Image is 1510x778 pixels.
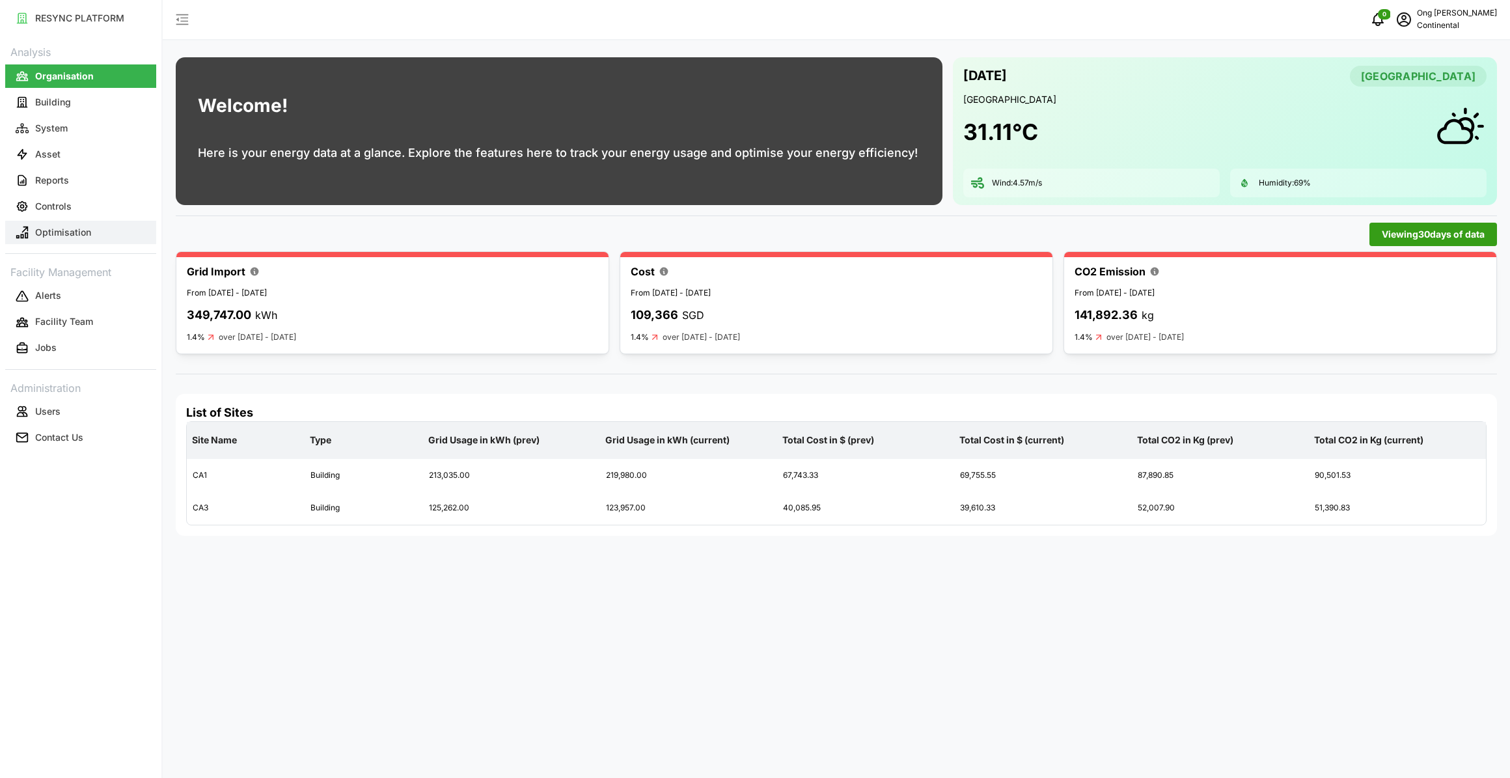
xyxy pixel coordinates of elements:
[35,405,61,418] p: Users
[631,306,678,325] p: 109,366
[963,93,1487,106] p: [GEOGRAPHIC_DATA]
[1311,423,1483,457] p: Total CO2 in Kg (current)
[1365,7,1391,33] button: notifications
[682,307,704,324] p: SGD
[187,306,251,325] p: 349,747.00
[1310,460,1485,492] div: 90,501.53
[5,335,156,361] a: Jobs
[5,167,156,193] a: Reports
[35,174,69,187] p: Reports
[5,89,156,115] a: Building
[663,331,740,344] p: over [DATE] - [DATE]
[1391,7,1417,33] button: schedule
[5,90,156,114] button: Building
[35,431,83,444] p: Contact Us
[5,400,156,423] button: Users
[198,144,918,162] p: Here is your energy data at a glance. Explore the features here to track your energy usage and op...
[5,285,156,308] button: Alerts
[5,141,156,167] a: Asset
[1106,331,1184,344] p: over [DATE] - [DATE]
[5,5,156,31] a: RESYNC PLATFORM
[35,148,61,161] p: Asset
[5,193,156,219] a: Controls
[957,423,1129,457] p: Total Cost in $ (current)
[955,460,1131,492] div: 69,755.55
[1417,7,1497,20] p: Ong [PERSON_NAME]
[35,96,71,109] p: Building
[424,492,599,524] div: 125,262.00
[1075,287,1486,299] p: From [DATE] - [DATE]
[35,200,72,213] p: Controls
[1382,223,1485,245] span: Viewing 30 days of data
[780,423,952,457] p: Total Cost in $ (prev)
[631,264,655,280] p: Cost
[5,378,156,396] p: Administration
[1075,306,1138,325] p: 141,892.36
[1142,307,1154,324] p: kg
[255,307,277,324] p: kWh
[5,262,156,281] p: Facility Management
[187,492,304,524] div: CA3
[35,289,61,302] p: Alerts
[5,64,156,88] button: Organisation
[963,65,1007,87] p: [DATE]
[5,42,156,61] p: Analysis
[5,426,156,449] button: Contact Us
[35,226,91,239] p: Optimisation
[5,424,156,451] a: Contact Us
[1075,332,1093,342] p: 1.4%
[198,92,288,120] h1: Welcome!
[305,492,422,524] div: Building
[601,460,776,492] div: 219,980.00
[35,341,57,354] p: Jobs
[5,219,156,245] a: Optimisation
[35,122,68,135] p: System
[992,178,1042,189] p: Wind: 4.57 m/s
[5,117,156,140] button: System
[35,70,94,83] p: Organisation
[35,315,93,328] p: Facility Team
[5,143,156,166] button: Asset
[187,264,245,280] p: Grid Import
[187,332,205,342] p: 1.4%
[307,423,420,457] p: Type
[5,311,156,334] button: Facility Team
[5,398,156,424] a: Users
[1310,492,1485,524] div: 51,390.83
[5,337,156,360] button: Jobs
[1369,223,1497,246] button: Viewing30days of data
[5,283,156,309] a: Alerts
[1075,264,1146,280] p: CO2 Emission
[5,63,156,89] a: Organisation
[631,287,1042,299] p: From [DATE] - [DATE]
[35,12,124,25] p: RESYNC PLATFORM
[5,169,156,192] button: Reports
[219,331,296,344] p: over [DATE] - [DATE]
[1361,66,1476,86] span: [GEOGRAPHIC_DATA]
[5,309,156,335] a: Facility Team
[305,460,422,492] div: Building
[631,332,649,342] p: 1.4%
[5,7,156,30] button: RESYNC PLATFORM
[1132,492,1308,524] div: 52,007.90
[187,287,598,299] p: From [DATE] - [DATE]
[5,115,156,141] a: System
[1259,178,1311,189] p: Humidity: 69 %
[601,492,776,524] div: 123,957.00
[955,492,1131,524] div: 39,610.33
[5,221,156,244] button: Optimisation
[426,423,597,457] p: Grid Usage in kWh (prev)
[778,492,954,524] div: 40,085.95
[1134,423,1306,457] p: Total CO2 in Kg (prev)
[5,195,156,218] button: Controls
[189,423,302,457] p: Site Name
[187,460,304,492] div: CA1
[1132,460,1308,492] div: 87,890.85
[963,118,1038,146] h1: 31.11 °C
[778,460,954,492] div: 67,743.33
[424,460,599,492] div: 213,035.00
[603,423,775,457] p: Grid Usage in kWh (current)
[186,404,1487,421] h4: List of Sites
[1417,20,1497,32] p: Continental
[1382,10,1386,19] span: 0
